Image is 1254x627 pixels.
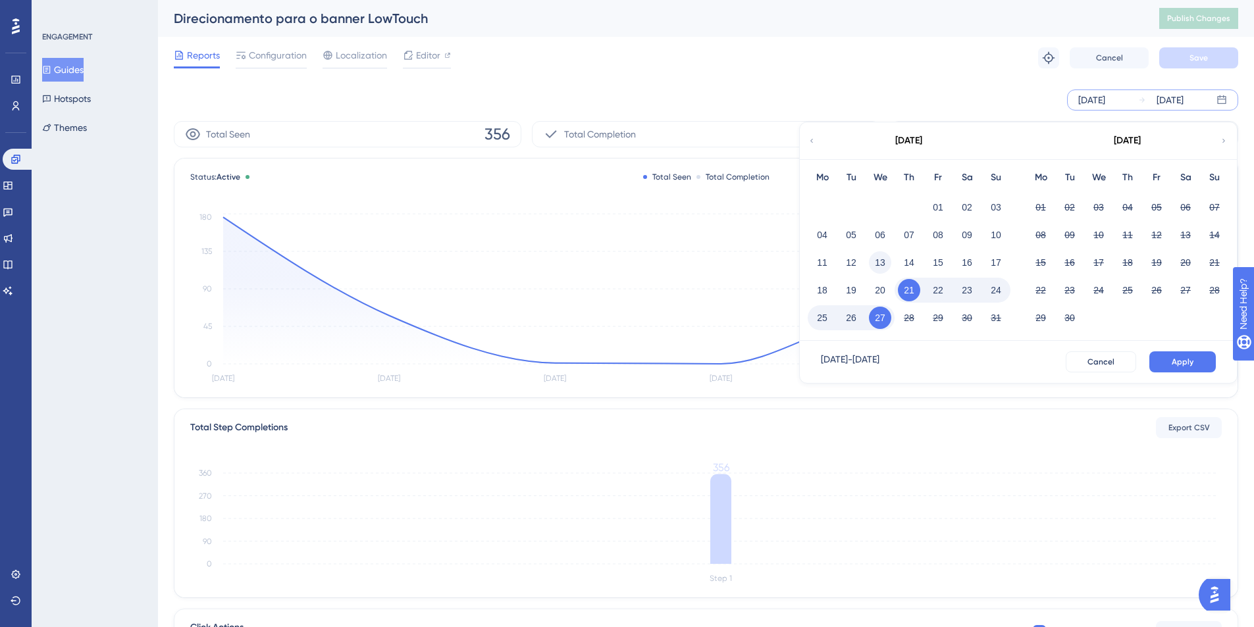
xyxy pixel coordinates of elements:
[1145,224,1168,246] button: 12
[1030,196,1052,218] button: 01
[1174,251,1197,274] button: 20
[840,307,862,329] button: 26
[42,87,91,111] button: Hotspots
[1087,196,1110,218] button: 03
[1087,279,1110,301] button: 24
[898,251,920,274] button: 14
[31,3,82,19] span: Need Help?
[1087,357,1114,367] span: Cancel
[1084,170,1113,186] div: We
[696,172,770,182] div: Total Completion
[1096,53,1123,63] span: Cancel
[985,196,1007,218] button: 03
[1157,92,1184,108] div: [DATE]
[1087,224,1110,246] button: 10
[1058,307,1081,329] button: 30
[713,461,729,474] tspan: 356
[1159,8,1238,29] button: Publish Changes
[1203,196,1226,218] button: 07
[927,196,949,218] button: 01
[710,574,732,583] tspan: Step 1
[42,116,87,139] button: Themes
[866,170,895,186] div: We
[895,133,922,149] div: [DATE]
[927,307,949,329] button: 29
[956,279,978,301] button: 23
[203,284,212,293] tspan: 90
[1058,251,1081,274] button: 16
[190,420,288,436] div: Total Step Completions
[203,322,212,331] tspan: 45
[1030,251,1052,274] button: 15
[1174,279,1197,301] button: 27
[1145,196,1168,218] button: 05
[199,468,212,478] tspan: 360
[1203,279,1226,301] button: 28
[643,172,691,182] div: Total Seen
[1142,170,1171,186] div: Fr
[1114,133,1141,149] div: [DATE]
[1058,196,1081,218] button: 02
[1199,575,1238,614] iframe: UserGuiding AI Assistant Launcher
[927,251,949,274] button: 15
[544,374,566,383] tspan: [DATE]
[199,514,212,523] tspan: 180
[1172,357,1193,367] span: Apply
[336,47,387,63] span: Localization
[956,196,978,218] button: 02
[837,170,866,186] div: Tu
[808,170,837,186] div: Mo
[956,224,978,246] button: 09
[1066,351,1136,372] button: Cancel
[217,172,240,182] span: Active
[840,251,862,274] button: 12
[564,126,636,142] span: Total Completion
[811,224,833,246] button: 04
[956,251,978,274] button: 16
[212,374,234,383] tspan: [DATE]
[1116,279,1139,301] button: 25
[811,279,833,301] button: 18
[869,307,891,329] button: 27
[1055,170,1084,186] div: Tu
[484,124,510,145] span: 356
[187,47,220,63] span: Reports
[1116,224,1139,246] button: 11
[953,170,981,186] div: Sa
[1078,92,1105,108] div: [DATE]
[1116,196,1139,218] button: 04
[42,58,84,82] button: Guides
[898,307,920,329] button: 28
[811,251,833,274] button: 11
[985,224,1007,246] button: 10
[207,359,212,368] tspan: 0
[1203,251,1226,274] button: 21
[1159,47,1238,68] button: Save
[956,307,978,329] button: 30
[42,32,92,42] div: ENGAGEMENT
[710,374,732,383] tspan: [DATE]
[1174,224,1197,246] button: 13
[1030,224,1052,246] button: 08
[927,224,949,246] button: 08
[378,374,400,383] tspan: [DATE]
[199,491,212,501] tspan: 270
[1189,53,1208,63] span: Save
[1149,351,1216,372] button: Apply
[985,307,1007,329] button: 31
[1145,279,1168,301] button: 26
[1058,279,1081,301] button: 23
[1145,251,1168,274] button: 19
[1058,224,1081,246] button: 09
[811,307,833,329] button: 25
[985,279,1007,301] button: 24
[869,279,891,301] button: 20
[174,9,1126,28] div: Direcionamento para o banner LowTouch
[869,251,891,274] button: 13
[927,279,949,301] button: 22
[985,251,1007,274] button: 17
[895,170,924,186] div: Th
[1167,13,1230,24] span: Publish Changes
[1026,170,1055,186] div: Mo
